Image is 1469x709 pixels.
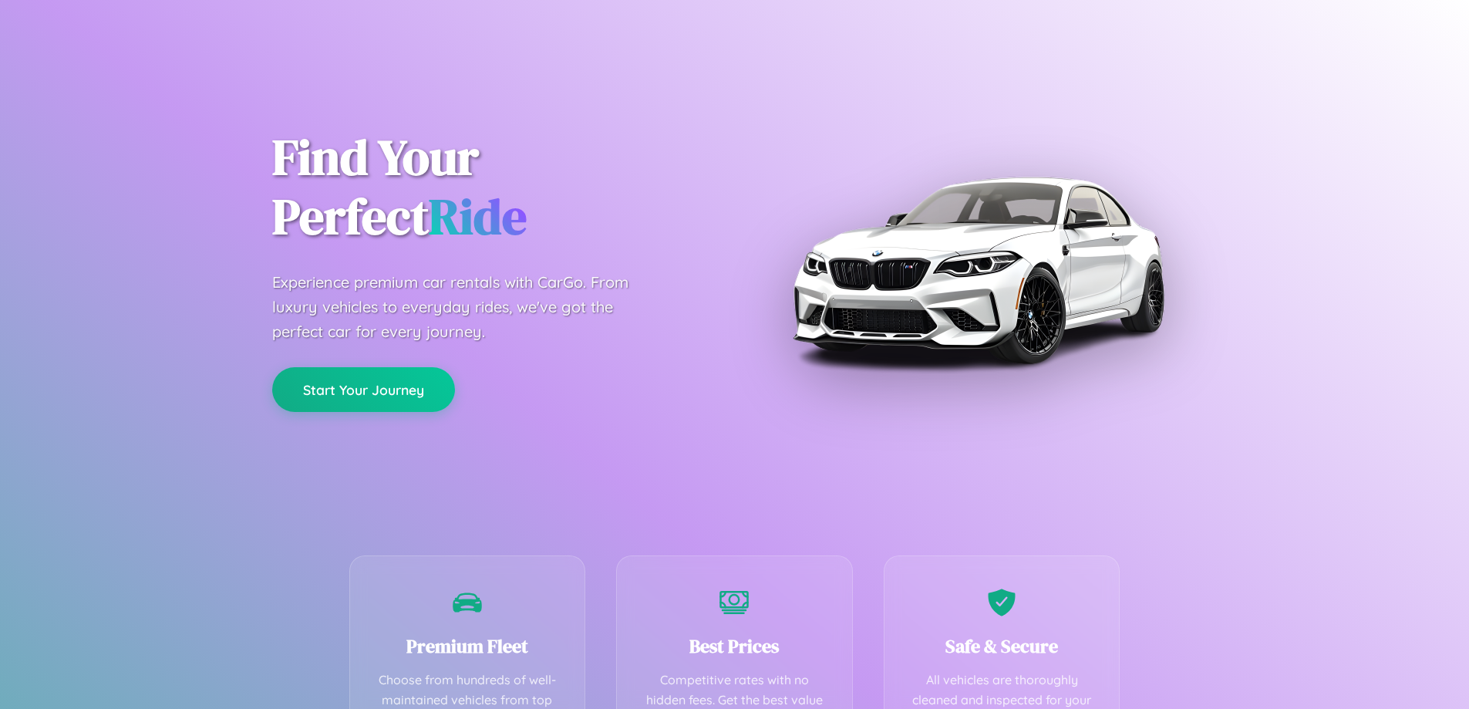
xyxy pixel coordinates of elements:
[272,367,455,412] button: Start Your Journey
[429,183,527,250] span: Ride
[373,633,562,659] h3: Premium Fleet
[272,270,658,344] p: Experience premium car rentals with CarGo. From luxury vehicles to everyday rides, we've got the ...
[785,77,1171,463] img: Premium BMW car rental vehicle
[272,128,712,247] h1: Find Your Perfect
[640,633,829,659] h3: Best Prices
[908,633,1097,659] h3: Safe & Secure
